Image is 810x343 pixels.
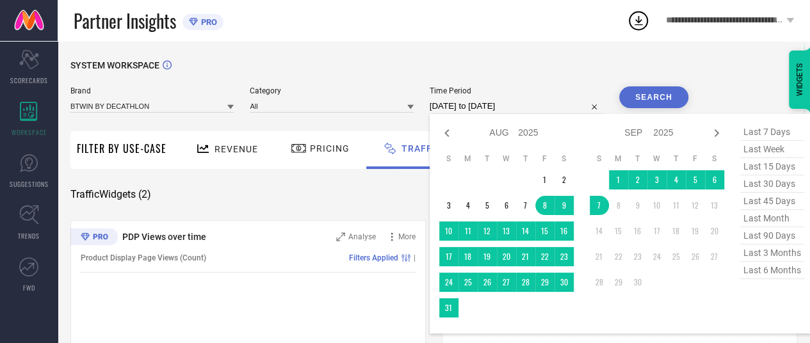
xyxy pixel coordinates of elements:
td: Sat Sep 27 2025 [705,247,724,266]
span: last month [740,210,804,227]
td: Sun Sep 28 2025 [590,273,609,292]
span: last 6 months [740,262,804,279]
th: Thursday [667,154,686,164]
span: Brand [70,86,234,95]
td: Sun Sep 14 2025 [590,221,609,241]
span: last 90 days [740,227,804,244]
span: last 15 days [740,158,804,175]
span: last 30 days [740,175,804,193]
td: Fri Sep 12 2025 [686,196,705,215]
div: Open download list [627,9,650,32]
td: Tue Aug 26 2025 [478,273,497,292]
span: | [414,253,416,262]
td: Mon Aug 04 2025 [458,196,478,215]
th: Monday [458,154,478,164]
span: SYSTEM WORKSPACE [70,60,159,70]
td: Thu Aug 14 2025 [516,221,535,241]
td: Sun Aug 17 2025 [439,247,458,266]
td: Mon Sep 01 2025 [609,170,628,189]
span: Product Display Page Views (Count) [81,253,206,262]
td: Wed Sep 24 2025 [647,247,667,266]
th: Sunday [590,154,609,164]
th: Wednesday [647,154,667,164]
td: Thu Sep 11 2025 [667,196,686,215]
td: Thu Aug 07 2025 [516,196,535,215]
td: Sun Aug 10 2025 [439,221,458,241]
td: Mon Aug 18 2025 [458,247,478,266]
input: Select time period [430,99,603,114]
th: Friday [686,154,705,164]
td: Fri Aug 22 2025 [535,247,555,266]
td: Sun Sep 21 2025 [590,247,609,266]
td: Sat Aug 02 2025 [555,170,574,189]
td: Fri Sep 26 2025 [686,247,705,266]
span: Analyse [348,232,376,241]
td: Tue Aug 12 2025 [478,221,497,241]
span: Traffic [401,143,442,154]
td: Sat Aug 23 2025 [555,247,574,266]
td: Mon Sep 22 2025 [609,247,628,266]
td: Sat Aug 09 2025 [555,196,574,215]
span: SCORECARDS [10,76,48,85]
span: Partner Insights [74,8,176,34]
td: Thu Sep 25 2025 [667,247,686,266]
td: Mon Sep 15 2025 [609,221,628,241]
td: Wed Aug 13 2025 [497,221,516,241]
td: Sat Sep 06 2025 [705,170,724,189]
td: Fri Aug 01 2025 [535,170,555,189]
td: Mon Sep 08 2025 [609,196,628,215]
span: Filter By Use-Case [77,141,166,156]
td: Sun Sep 07 2025 [590,196,609,215]
td: Sat Sep 20 2025 [705,221,724,241]
span: SUGGESTIONS [10,179,49,189]
th: Friday [535,154,555,164]
td: Sat Sep 13 2025 [705,196,724,215]
span: Category [250,86,413,95]
td: Tue Sep 02 2025 [628,170,647,189]
td: Wed Aug 20 2025 [497,247,516,266]
span: Time Period [430,86,603,95]
svg: Zoom [336,232,345,241]
span: last 7 days [740,124,804,141]
td: Tue Sep 23 2025 [628,247,647,266]
td: Wed Aug 06 2025 [497,196,516,215]
span: More [398,232,416,241]
td: Fri Sep 19 2025 [686,221,705,241]
span: Pricing [310,143,350,154]
td: Thu Sep 18 2025 [667,221,686,241]
th: Thursday [516,154,535,164]
span: WORKSPACE [12,127,47,137]
span: Filters Applied [349,253,398,262]
td: Tue Aug 19 2025 [478,247,497,266]
span: PDP Views over time [122,232,206,242]
td: Wed Sep 10 2025 [647,196,667,215]
td: Fri Aug 08 2025 [535,196,555,215]
span: last week [740,141,804,158]
div: Next month [709,125,724,141]
th: Tuesday [478,154,497,164]
td: Sat Aug 16 2025 [555,221,574,241]
th: Wednesday [497,154,516,164]
th: Monday [609,154,628,164]
span: TRENDS [18,231,40,241]
td: Sat Aug 30 2025 [555,273,574,292]
div: Premium [70,228,118,248]
td: Tue Aug 05 2025 [478,196,497,215]
td: Fri Aug 29 2025 [535,273,555,292]
span: Traffic Widgets ( 2 ) [70,188,151,201]
td: Wed Sep 03 2025 [647,170,667,189]
td: Tue Sep 16 2025 [628,221,647,241]
td: Fri Aug 15 2025 [535,221,555,241]
td: Wed Sep 17 2025 [647,221,667,241]
td: Tue Sep 09 2025 [628,196,647,215]
th: Saturday [705,154,724,164]
span: last 45 days [740,193,804,210]
td: Mon Aug 25 2025 [458,273,478,292]
td: Sun Aug 31 2025 [439,298,458,317]
td: Sun Aug 24 2025 [439,273,458,292]
td: Thu Aug 21 2025 [516,247,535,266]
td: Fri Sep 05 2025 [686,170,705,189]
td: Mon Aug 11 2025 [458,221,478,241]
span: PRO [198,17,217,27]
td: Sun Aug 03 2025 [439,196,458,215]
